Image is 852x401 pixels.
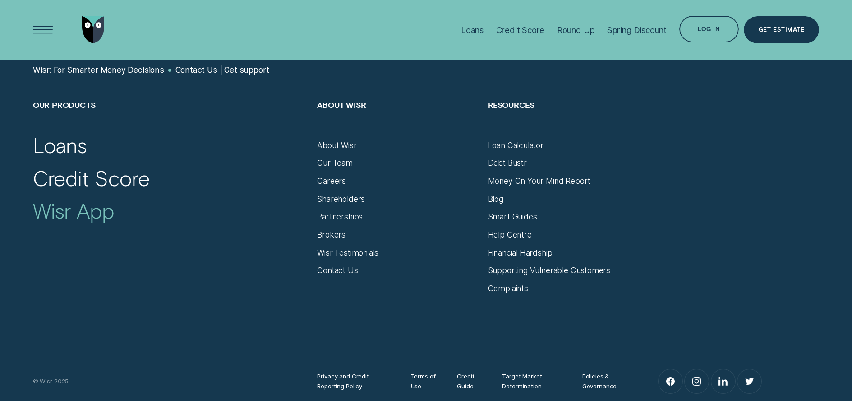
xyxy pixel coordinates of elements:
[711,369,735,393] a: LinkedIn
[317,266,358,275] a: Contact Us
[488,284,528,294] a: Complaints
[502,371,564,391] a: Target Market Determination
[496,25,545,35] div: Credit Score
[317,212,363,222] a: Partnerships
[457,371,484,391] a: Credit Guide
[488,266,611,275] a: Supporting Vulnerable Customers
[317,371,393,391] a: Privacy and Credit Reporting Policy
[175,65,270,75] a: Contact Us | Get support
[488,100,649,140] h2: Resources
[82,16,105,43] img: Wisr
[582,371,631,391] a: Policies & Governance
[737,369,761,393] a: Twitter
[317,248,378,258] a: Wisr Testimonials
[317,194,365,204] a: Shareholders
[461,25,484,35] div: Loans
[607,25,667,35] div: Spring Discount
[488,158,527,168] a: Debt Bustr
[33,165,150,191] a: Credit Score
[28,376,313,386] div: © Wisr 2025
[488,212,537,222] a: Smart Guides
[33,65,164,75] a: Wisr: For Smarter Money Decisions
[29,16,56,43] button: Open Menu
[659,369,682,393] a: Facebook
[411,371,439,391] a: Terms of Use
[317,140,356,150] a: About Wisr
[317,176,346,186] a: Careers
[33,132,87,158] a: Loans
[744,16,819,43] a: Get Estimate
[317,230,345,240] a: Brokers
[488,140,543,150] a: Loan Calculator
[317,158,353,168] a: Our Team
[685,369,709,393] a: Instagram
[488,194,503,204] a: Blog
[33,197,114,223] a: Wisr App
[488,176,591,186] a: Money On Your Mind Report
[557,25,595,35] div: Round Up
[488,230,532,240] a: Help Centre
[317,100,478,140] h2: About Wisr
[679,16,739,43] button: Log in
[488,248,553,258] a: Financial Hardship
[33,100,308,140] h2: Our Products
